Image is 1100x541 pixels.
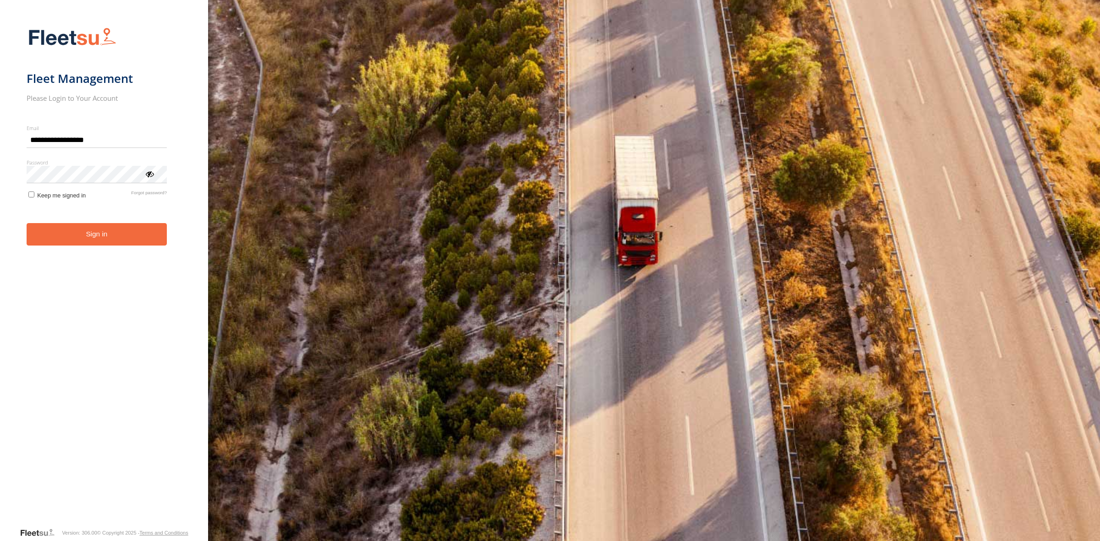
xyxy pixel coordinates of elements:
input: Keep me signed in [28,191,34,197]
div: Version: 306.00 [62,530,97,536]
form: main [27,22,182,527]
label: Email [27,125,167,131]
span: Keep me signed in [37,192,86,199]
h1: Fleet Management [27,71,167,86]
img: Fleetsu [27,26,118,49]
a: Visit our Website [20,528,62,537]
a: Forgot password? [131,190,167,199]
a: Terms and Conditions [139,530,188,536]
label: Password [27,159,167,166]
button: Sign in [27,223,167,246]
div: © Copyright 2025 - [97,530,188,536]
h2: Please Login to Your Account [27,93,167,103]
div: ViewPassword [145,169,154,178]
